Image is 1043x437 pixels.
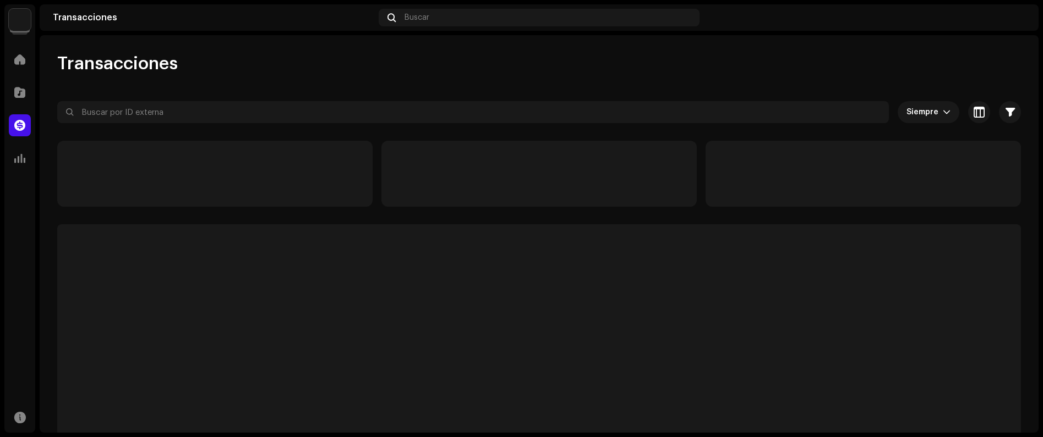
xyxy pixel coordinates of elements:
span: Siempre [907,101,943,123]
div: dropdown trigger [943,101,951,123]
input: Buscar por ID externa [57,101,889,123]
span: Buscar [405,13,429,22]
img: 64330119-7c00-4796-a648-24c9ce22806e [1008,9,1025,26]
div: Transacciones [53,13,374,22]
span: Transacciones [57,53,178,75]
img: 297a105e-aa6c-4183-9ff4-27133c00f2e2 [9,9,31,31]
